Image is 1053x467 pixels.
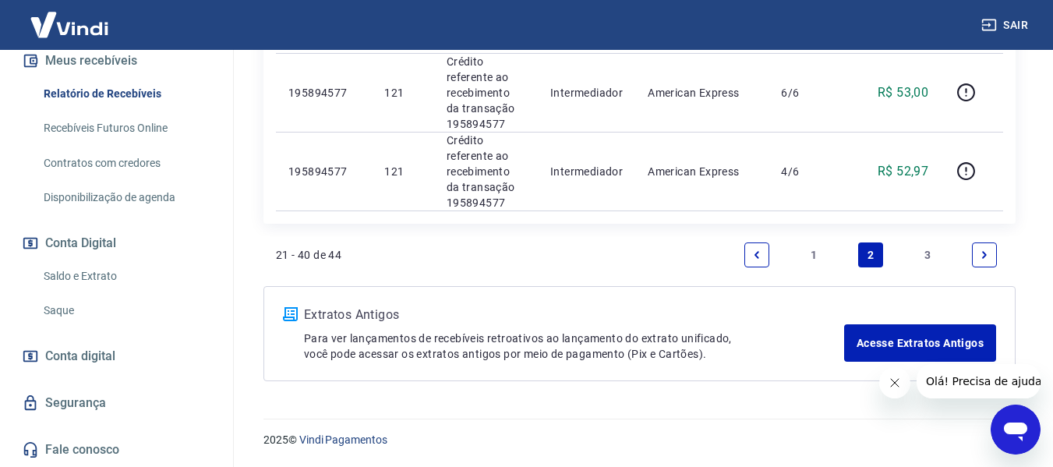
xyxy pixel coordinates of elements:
[263,432,1016,448] p: 2025 ©
[288,164,359,179] p: 195894577
[648,164,756,179] p: American Express
[844,324,996,362] a: Acesse Extratos Antigos
[991,405,1041,455] iframe: Botão para abrir a janela de mensagens
[37,295,214,327] a: Saque
[19,44,214,78] button: Meus recebíveis
[9,11,131,23] span: Olá! Precisa de ajuda?
[37,112,214,144] a: Recebíveis Futuros Online
[19,226,214,260] button: Conta Digital
[550,164,623,179] p: Intermediador
[19,386,214,420] a: Segurança
[288,85,359,101] p: 195894577
[37,260,214,292] a: Saldo e Extrato
[45,345,115,367] span: Conta digital
[738,236,1003,274] ul: Pagination
[37,147,214,179] a: Contratos com credores
[744,242,769,267] a: Previous page
[550,85,623,101] p: Intermediador
[648,85,756,101] p: American Express
[19,339,214,373] a: Conta digital
[972,242,997,267] a: Next page
[304,331,844,362] p: Para ver lançamentos de recebíveis retroativos ao lançamento do extrato unificado, você pode aces...
[878,162,928,181] p: R$ 52,97
[879,367,910,398] iframe: Fechar mensagem
[781,164,827,179] p: 4/6
[19,1,120,48] img: Vindi
[304,306,844,324] p: Extratos Antigos
[917,364,1041,398] iframe: Mensagem da empresa
[447,133,525,211] p: Crédito referente ao recebimento da transação 195894577
[37,182,214,214] a: Disponibilização de agenda
[878,83,928,102] p: R$ 53,00
[276,247,341,263] p: 21 - 40 de 44
[283,307,298,321] img: ícone
[781,85,827,101] p: 6/6
[384,164,421,179] p: 121
[915,242,940,267] a: Page 3
[801,242,826,267] a: Page 1
[299,433,387,446] a: Vindi Pagamentos
[978,11,1034,40] button: Sair
[19,433,214,467] a: Fale conosco
[447,54,525,132] p: Crédito referente ao recebimento da transação 195894577
[858,242,883,267] a: Page 2 is your current page
[37,78,214,110] a: Relatório de Recebíveis
[384,85,421,101] p: 121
